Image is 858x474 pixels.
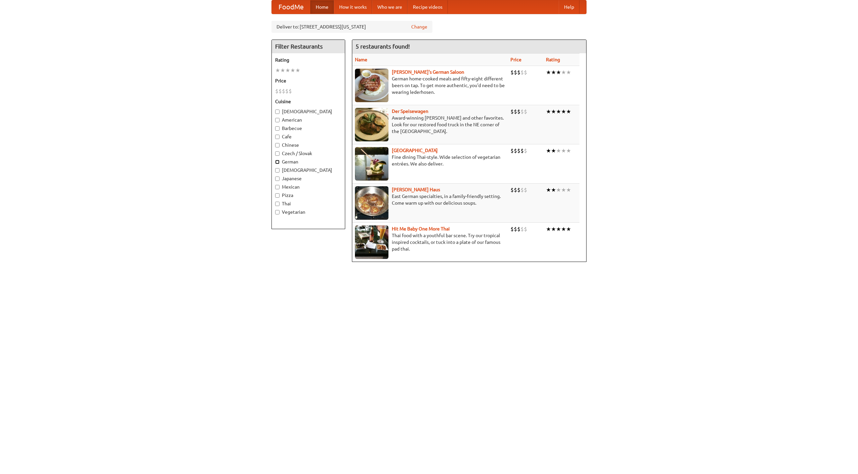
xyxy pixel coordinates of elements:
img: speisewagen.jpg [355,108,388,141]
li: $ [514,108,517,115]
label: Czech / Slovak [275,150,342,157]
p: Thai food with a youthful bar scene. Try our tropical inspired cocktails, or tuck into a plate of... [355,232,505,252]
a: [PERSON_NAME] Haus [392,187,440,192]
li: ★ [546,225,551,233]
p: East German specialties, in a family-friendly setting. Come warm up with our delicious soups. [355,193,505,206]
li: ★ [556,186,561,194]
li: $ [520,147,524,154]
li: $ [514,69,517,76]
input: [DEMOGRAPHIC_DATA] [275,110,280,114]
li: $ [510,186,514,194]
label: Cafe [275,133,342,140]
a: Price [510,57,522,62]
ng-pluralize: 5 restaurants found! [356,43,410,50]
li: $ [524,225,527,233]
li: ★ [566,108,571,115]
li: $ [514,186,517,194]
li: $ [517,225,520,233]
input: American [275,118,280,122]
li: ★ [561,69,566,76]
li: ★ [546,69,551,76]
input: Chinese [275,143,280,147]
li: $ [520,108,524,115]
img: satay.jpg [355,147,388,181]
p: Fine dining Thai-style. Wide selection of vegetarian entrées. We also deliver. [355,154,505,167]
li: ★ [561,147,566,154]
li: ★ [280,67,285,74]
li: $ [275,87,279,95]
li: $ [289,87,292,95]
a: Hit Me Baby One More Thai [392,226,450,231]
li: $ [524,69,527,76]
label: Chinese [275,142,342,148]
li: $ [520,69,524,76]
label: Vegetarian [275,209,342,215]
img: kohlhaus.jpg [355,186,388,220]
input: Vegetarian [275,210,280,214]
li: $ [510,69,514,76]
label: Mexican [275,184,342,190]
a: Rating [546,57,560,62]
input: Thai [275,202,280,206]
li: $ [520,186,524,194]
li: ★ [556,147,561,154]
a: [PERSON_NAME]'s German Saloon [392,69,464,75]
li: ★ [556,225,561,233]
input: Cafe [275,135,280,139]
a: Der Speisewagen [392,109,428,114]
h5: Rating [275,57,342,63]
a: Help [559,0,579,14]
li: ★ [551,147,556,154]
label: [DEMOGRAPHIC_DATA] [275,108,342,115]
label: German [275,158,342,165]
div: Deliver to: [STREET_ADDRESS][US_STATE] [271,21,432,33]
li: ★ [561,108,566,115]
li: ★ [566,69,571,76]
li: ★ [566,225,571,233]
li: ★ [561,186,566,194]
p: German home-cooked meals and fifty-eight different beers on tap. To get more authentic, you'd nee... [355,75,505,95]
a: Who we are [372,0,408,14]
li: ★ [566,186,571,194]
li: $ [524,147,527,154]
label: Thai [275,200,342,207]
li: $ [510,147,514,154]
li: ★ [546,186,551,194]
li: $ [517,147,520,154]
li: ★ [556,108,561,115]
li: $ [517,69,520,76]
li: $ [524,108,527,115]
h5: Price [275,77,342,84]
label: Pizza [275,192,342,199]
li: $ [524,186,527,194]
li: ★ [295,67,300,74]
li: $ [282,87,285,95]
input: [DEMOGRAPHIC_DATA] [275,168,280,173]
li: ★ [546,147,551,154]
li: $ [285,87,289,95]
a: Recipe videos [408,0,448,14]
a: How it works [334,0,372,14]
label: [DEMOGRAPHIC_DATA] [275,167,342,174]
label: Barbecue [275,125,342,132]
li: $ [510,225,514,233]
li: $ [514,147,517,154]
li: ★ [551,225,556,233]
li: ★ [561,225,566,233]
input: German [275,160,280,164]
img: babythai.jpg [355,225,388,259]
li: ★ [551,69,556,76]
li: $ [517,108,520,115]
li: ★ [290,67,295,74]
li: $ [279,87,282,95]
a: [GEOGRAPHIC_DATA] [392,148,438,153]
h5: Cuisine [275,98,342,105]
li: ★ [566,147,571,154]
input: Japanese [275,177,280,181]
input: Czech / Slovak [275,151,280,156]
